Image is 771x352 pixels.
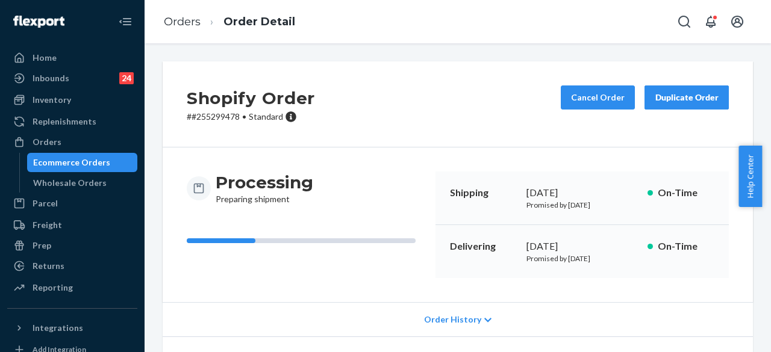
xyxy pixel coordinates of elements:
a: Order Detail [223,15,295,28]
div: Wholesale Orders [33,177,107,189]
p: On-Time [658,239,714,253]
div: Returns [33,260,64,272]
div: Inventory [33,94,71,106]
h2: Shopify Order [187,85,315,111]
a: Inventory [7,90,137,110]
p: Promised by [DATE] [526,200,638,210]
span: Standard [249,111,283,122]
div: [DATE] [526,186,638,200]
h3: Processing [216,171,313,193]
div: Preparing shipment [216,171,313,205]
a: Reporting [7,278,137,297]
div: Inbounds [33,72,69,84]
a: Orders [164,15,201,28]
div: Duplicate Order [655,91,719,103]
a: Home [7,48,137,67]
a: Replenishments [7,112,137,131]
a: Returns [7,256,137,276]
div: Reporting [33,282,73,294]
button: Integrations [7,318,137,338]
span: • [242,111,246,122]
button: Duplicate Order [645,85,729,110]
span: Order History [424,313,481,326]
p: # #255299478 [187,111,315,123]
p: On-Time [658,186,714,200]
div: Freight [33,219,62,231]
button: Open account menu [725,10,749,34]
div: Orders [33,136,61,148]
div: Integrations [33,322,83,334]
button: Open notifications [699,10,723,34]
a: Orders [7,132,137,152]
button: Help Center [738,146,762,207]
a: Prep [7,236,137,255]
a: Wholesale Orders [27,173,138,193]
a: Ecommerce Orders [27,153,138,172]
div: 24 [119,72,134,84]
a: Inbounds24 [7,69,137,88]
div: Replenishments [33,116,96,128]
a: Freight [7,215,137,235]
img: Flexport logo [13,16,64,28]
div: Home [33,52,57,64]
button: Close Navigation [113,10,137,34]
div: [DATE] [526,239,638,253]
ol: breadcrumbs [154,4,305,40]
p: Delivering [450,239,517,253]
div: Prep [33,239,51,252]
div: Ecommerce Orders [33,156,110,168]
p: Promised by [DATE] [526,253,638,264]
p: Shipping [450,186,517,200]
button: Open Search Box [672,10,696,34]
div: Parcel [33,197,58,209]
button: Cancel Order [561,85,635,110]
a: Parcel [7,194,137,213]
